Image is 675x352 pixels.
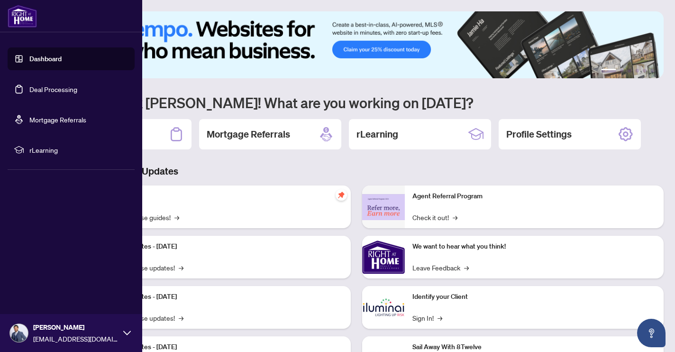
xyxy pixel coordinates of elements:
[650,69,654,73] button: 6
[601,69,616,73] button: 1
[362,194,405,220] img: Agent Referral Program
[362,236,405,278] img: We want to hear what you think!
[643,69,647,73] button: 5
[412,262,469,273] a: Leave Feedback→
[412,212,457,222] a: Check it out!→
[49,11,664,78] img: Slide 0
[453,212,457,222] span: →
[179,313,183,323] span: →
[29,85,77,93] a: Deal Processing
[49,165,664,178] h3: Brokerage & Industry Updates
[412,241,656,252] p: We want to hear what you think!
[438,313,442,323] span: →
[100,292,343,302] p: Platform Updates - [DATE]
[464,262,469,273] span: →
[29,115,86,124] a: Mortgage Referrals
[29,145,128,155] span: rLearning
[33,322,119,333] span: [PERSON_NAME]
[174,212,179,222] span: →
[506,128,572,141] h2: Profile Settings
[362,286,405,329] img: Identify your Client
[100,241,343,252] p: Platform Updates - [DATE]
[10,324,28,342] img: Profile Icon
[33,333,119,344] span: [EMAIL_ADDRESS][DOMAIN_NAME]
[412,292,656,302] p: Identify your Client
[412,313,442,323] a: Sign In!→
[412,191,656,202] p: Agent Referral Program
[8,5,37,28] img: logo
[49,93,664,111] h1: Welcome back [PERSON_NAME]! What are you working on [DATE]?
[620,69,624,73] button: 2
[179,262,183,273] span: →
[635,69,639,73] button: 4
[207,128,290,141] h2: Mortgage Referrals
[336,189,347,201] span: pushpin
[100,191,343,202] p: Self-Help
[29,55,62,63] a: Dashboard
[628,69,631,73] button: 3
[637,319,666,347] button: Open asap
[356,128,398,141] h2: rLearning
